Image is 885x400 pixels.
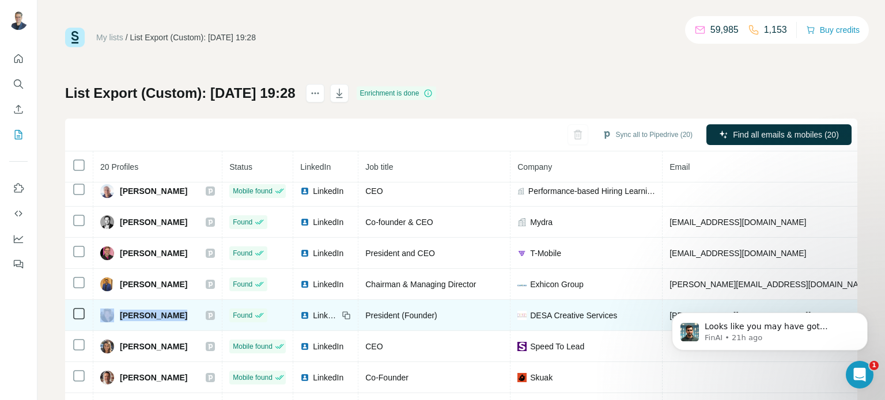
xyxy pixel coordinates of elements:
[806,22,860,38] button: Buy credits
[120,247,187,259] span: [PERSON_NAME]
[9,124,28,145] button: My lists
[306,84,324,102] button: actions
[120,310,187,321] span: [PERSON_NAME]
[313,247,343,259] span: LinkedIn
[300,249,309,258] img: LinkedIn logo
[100,277,114,291] img: Avatar
[365,280,476,289] span: Chairman & Managing Director
[710,23,739,37] p: 59,985
[530,341,584,352] span: Speed To Lead
[670,280,872,289] span: [PERSON_NAME][EMAIL_ADDRESS][DOMAIN_NAME]
[313,216,343,228] span: LinkedIn
[233,217,252,227] span: Found
[126,32,128,43] li: /
[655,288,885,369] iframe: Intercom notifications message
[517,162,552,172] span: Company
[869,361,879,370] span: 1
[300,342,309,351] img: LinkedIn logo
[100,371,114,384] img: Avatar
[233,186,273,196] span: Mobile found
[130,32,256,43] div: List Export (Custom): [DATE] 19:28
[846,361,873,388] iframe: Intercom live chat
[357,86,437,100] div: Enrichment is done
[120,216,187,228] span: [PERSON_NAME]
[120,372,187,383] span: [PERSON_NAME]
[100,246,114,260] img: Avatar
[100,308,114,322] img: Avatar
[233,279,252,289] span: Found
[517,280,527,289] img: company-logo
[530,372,553,383] span: Skuak
[96,33,123,42] a: My lists
[9,74,28,94] button: Search
[365,218,433,227] span: Co-founder & CEO
[670,249,806,258] span: [EMAIL_ADDRESS][DOMAIN_NAME]
[300,186,309,196] img: LinkedIn logo
[300,280,309,289] img: LinkedIn logo
[65,84,296,102] h1: List Export (Custom): [DATE] 19:28
[229,162,252,172] span: Status
[9,99,28,120] button: Enrich CSV
[233,341,273,352] span: Mobile found
[670,162,690,172] span: Email
[706,124,852,145] button: Find all emails & mobiles (20)
[9,48,28,69] button: Quick start
[530,216,553,228] span: Mydra
[365,342,383,351] span: CEO
[313,185,343,197] span: LinkedIn
[764,23,787,37] p: 1,153
[517,373,527,382] img: company-logo
[594,126,701,143] button: Sync all to Pipedrive (20)
[300,311,309,320] img: LinkedIn logo
[313,341,343,352] span: LinkedIn
[365,373,409,382] span: Co-Founder
[313,279,343,290] span: LinkedIn
[100,184,114,198] img: Avatar
[300,218,309,227] img: LinkedIn logo
[517,249,527,258] img: company-logo
[517,311,527,320] img: company-logo
[530,247,561,259] span: T-Mobile
[313,310,338,321] span: LinkedIn
[120,279,187,290] span: [PERSON_NAME]
[365,311,437,320] span: President (Founder)
[233,372,273,383] span: Mobile found
[120,341,187,352] span: [PERSON_NAME]
[65,28,85,47] img: Surfe Logo
[100,162,138,172] span: 20 Profiles
[9,203,28,224] button: Use Surfe API
[233,248,252,258] span: Found
[530,279,584,290] span: Exhicon Group
[100,215,114,229] img: Avatar
[733,129,839,140] span: Find all emails & mobiles (20)
[365,162,393,172] span: Job title
[9,254,28,275] button: Feedback
[9,12,28,30] img: Avatar
[313,372,343,383] span: LinkedIn
[9,228,28,249] button: Dashboard
[528,185,655,197] span: Performance-based Hiring Learning Systems
[530,310,617,321] span: DESA Creative Services
[517,342,527,351] img: company-logo
[365,249,435,258] span: President and CEO
[300,162,331,172] span: LinkedIn
[233,310,252,321] span: Found
[300,373,309,382] img: LinkedIn logo
[120,185,187,197] span: [PERSON_NAME]
[9,178,28,199] button: Use Surfe on LinkedIn
[365,186,383,196] span: CEO
[670,218,806,227] span: [EMAIL_ADDRESS][DOMAIN_NAME]
[100,340,114,353] img: Avatar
